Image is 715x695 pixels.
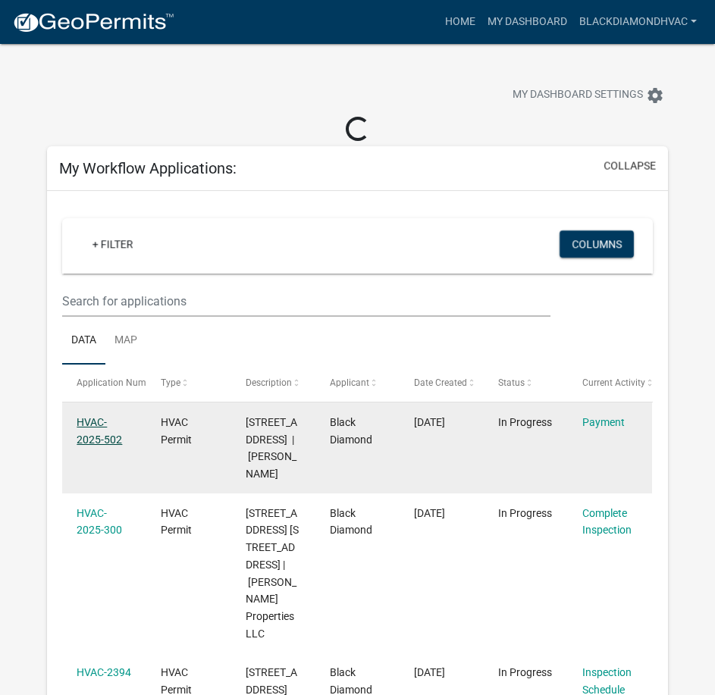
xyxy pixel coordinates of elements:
[484,365,568,401] datatable-header-cell: Status
[560,230,634,258] button: Columns
[246,507,299,640] span: 420 SPRING STREET 420 Spring Street Lower | Bennett Christian Properties LLC
[62,317,105,365] a: Data
[439,8,481,36] a: Home
[414,416,445,428] span: 08/12/2025
[315,365,400,401] datatable-header-cell: Applicant
[62,365,146,401] datatable-header-cell: Application Number
[582,377,645,388] span: Current Activity
[77,507,122,537] a: HVAC-2025-300
[414,666,445,678] span: 12/19/2024
[77,416,122,446] a: HVAC-2025-502
[230,365,315,401] datatable-header-cell: Description
[568,365,652,401] datatable-header-cell: Current Activity
[80,230,146,258] a: + Filter
[582,416,625,428] a: Payment
[161,507,192,537] span: HVAC Permit
[161,416,192,446] span: HVAC Permit
[414,377,467,388] span: Date Created
[161,377,180,388] span: Type
[246,377,292,388] span: Description
[330,507,372,537] span: Black Diamond
[573,8,703,36] a: blackdiamondhvac
[498,507,552,519] span: In Progress
[604,158,656,174] button: collapse
[146,365,230,401] datatable-header-cell: Type
[330,377,369,388] span: Applicant
[481,8,573,36] a: My Dashboard
[62,286,550,317] input: Search for applications
[646,86,664,105] i: settings
[105,317,146,365] a: Map
[498,416,552,428] span: In Progress
[513,86,643,105] span: My Dashboard Settings
[414,507,445,519] span: 06/02/2025
[582,507,632,537] a: Complete Inspection
[498,666,552,678] span: In Progress
[330,416,372,446] span: Black Diamond
[77,666,131,678] a: HVAC-2394
[500,80,676,110] button: My Dashboard Settingssettings
[400,365,484,401] datatable-header-cell: Date Created
[59,159,237,177] h5: My Workflow Applications:
[246,416,297,480] span: 3208 SUN DEW DRIVE | Kolbe Shannon
[77,377,159,388] span: Application Number
[498,377,525,388] span: Status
